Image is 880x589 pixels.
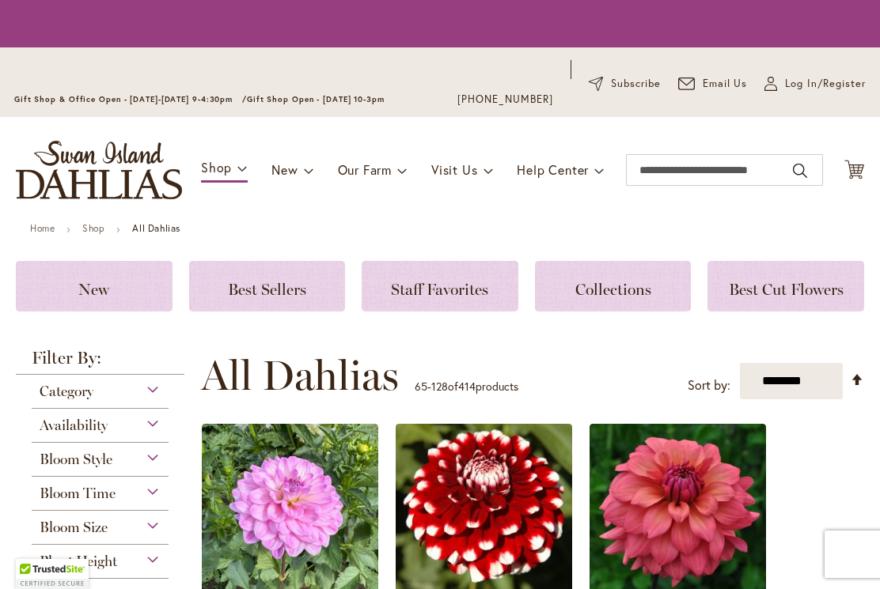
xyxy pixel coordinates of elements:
[575,280,651,299] span: Collections
[678,76,748,92] a: Email Us
[40,519,108,536] span: Bloom Size
[271,161,298,178] span: New
[132,222,180,234] strong: All Dahlias
[707,261,864,311] a: Best Cut Flowers
[431,161,477,178] span: Visit Us
[40,485,116,502] span: Bloom Time
[611,76,661,92] span: Subscribe
[535,261,692,311] a: Collections
[40,553,117,570] span: Plant Height
[78,280,109,299] span: New
[201,159,232,176] span: Shop
[40,451,112,468] span: Bloom Style
[703,76,748,92] span: Email Us
[30,222,55,234] a: Home
[729,280,844,299] span: Best Cut Flowers
[793,158,807,183] button: Search
[201,352,399,399] span: All Dahlias
[14,94,247,104] span: Gift Shop & Office Open - [DATE]-[DATE] 9-4:30pm /
[228,280,306,299] span: Best Sellers
[40,383,93,400] span: Category
[16,141,182,199] a: store logo
[82,222,104,234] a: Shop
[247,94,385,104] span: Gift Shop Open - [DATE] 10-3pm
[517,161,589,178] span: Help Center
[785,76,866,92] span: Log In/Register
[458,379,476,394] span: 414
[189,261,346,311] a: Best Sellers
[12,533,56,577] iframe: Launch Accessibility Center
[16,349,184,375] strong: Filter By:
[457,92,553,108] a: [PHONE_NUMBER]
[415,374,518,399] p: - of products
[589,76,661,92] a: Subscribe
[362,261,518,311] a: Staff Favorites
[415,379,427,394] span: 65
[764,76,866,92] a: Log In/Register
[40,417,108,434] span: Availability
[16,261,173,311] a: New
[338,161,392,178] span: Our Farm
[688,371,730,400] label: Sort by:
[391,280,488,299] span: Staff Favorites
[431,379,448,394] span: 128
